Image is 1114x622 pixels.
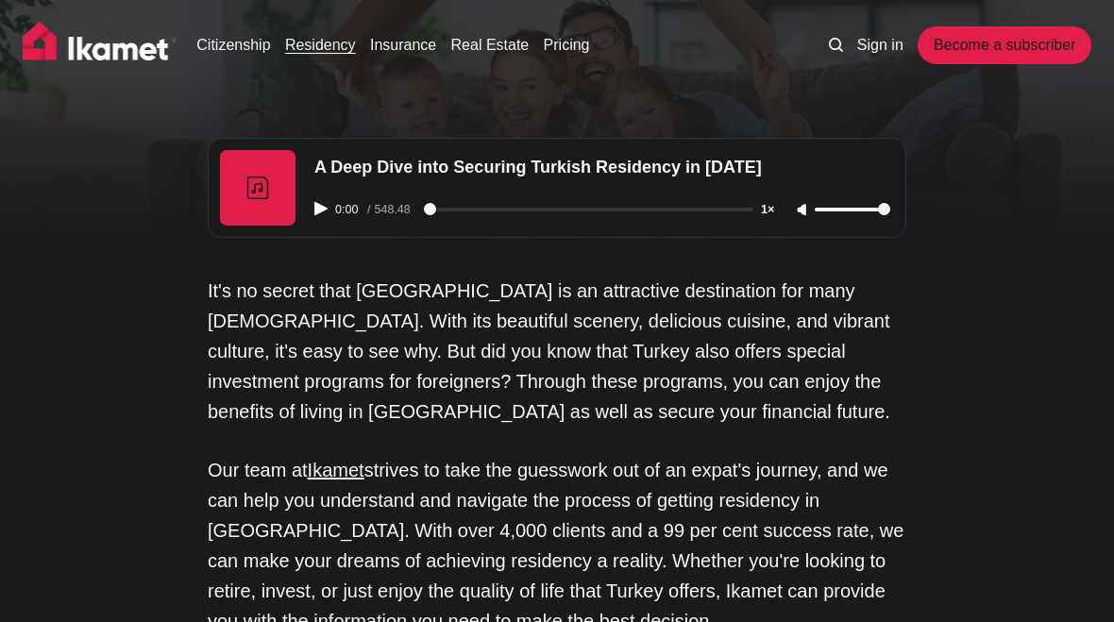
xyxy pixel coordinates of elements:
[792,203,815,218] button: Unmute
[196,34,270,57] a: Citizenship
[367,204,420,216] div: /
[208,276,906,427] p: It's no secret that [GEOGRAPHIC_DATA] is an attractive destination for many [DEMOGRAPHIC_DATA]. W...
[370,203,414,216] span: 548.48
[314,202,331,215] button: Play audio
[285,34,356,57] a: Residency
[451,34,530,57] a: Real Estate
[308,460,364,480] a: Ikamet
[370,34,436,57] a: Insurance
[918,26,1091,64] a: Become a subscriber
[23,22,177,69] img: Ikamet home
[757,204,792,216] button: Adjust playback speed
[331,204,367,216] span: 0:00
[857,34,903,57] a: Sign in
[544,34,590,57] a: Pricing
[303,150,902,185] div: A Deep Dive into Securing Turkish Residency in [DATE]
